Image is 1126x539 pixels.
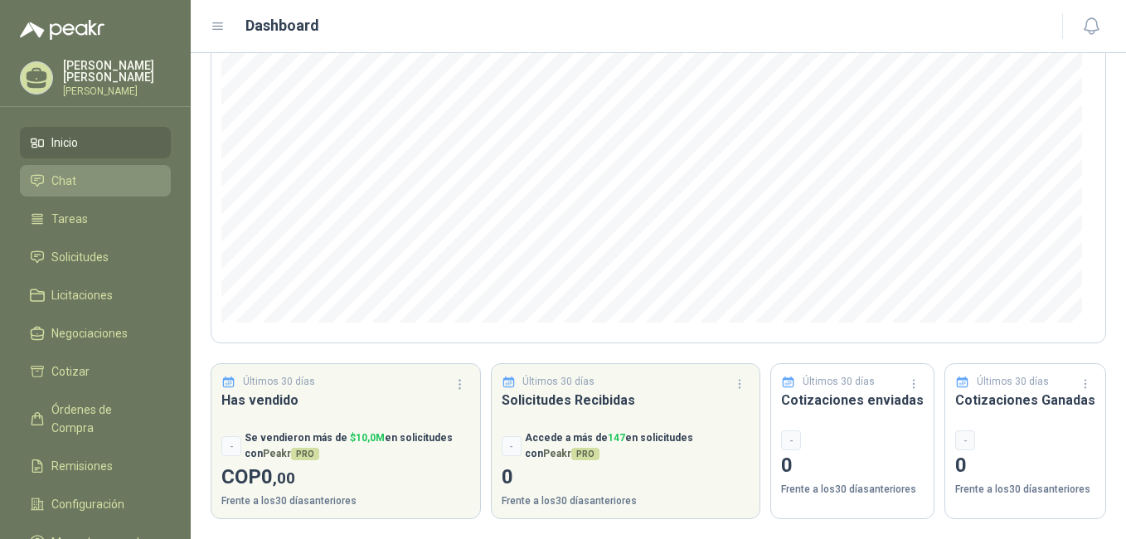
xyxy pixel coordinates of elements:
[51,286,113,304] span: Licitaciones
[245,14,319,37] h1: Dashboard
[543,448,599,459] span: Peakr
[221,462,470,493] p: COP
[977,374,1049,390] p: Últimos 30 días
[20,318,171,349] a: Negociaciones
[51,324,128,342] span: Negociaciones
[20,241,171,273] a: Solicitudes
[291,448,319,460] span: PRO
[51,401,155,437] span: Órdenes de Compra
[51,134,78,152] span: Inicio
[20,356,171,387] a: Cotizar
[525,430,750,462] p: Accede a más de en solicitudes con
[955,450,1095,482] p: 0
[51,248,109,266] span: Solicitudes
[51,172,76,190] span: Chat
[502,390,750,410] h3: Solicitudes Recibidas
[51,457,113,475] span: Remisiones
[20,20,104,40] img: Logo peakr
[273,469,295,488] span: ,00
[502,493,750,509] p: Frente a los 30 días anteriores
[263,448,319,459] span: Peakr
[221,436,241,456] div: -
[245,430,470,462] p: Se vendieron más de en solicitudes con
[522,374,595,390] p: Últimos 30 días
[608,432,625,444] span: 147
[20,450,171,482] a: Remisiones
[781,482,924,498] p: Frente a los 30 días anteriores
[781,430,801,450] div: -
[20,127,171,158] a: Inicio
[51,495,124,513] span: Configuración
[63,60,171,83] p: [PERSON_NAME] [PERSON_NAME]
[221,390,470,410] h3: Has vendido
[350,432,385,444] span: $ 10,0M
[20,203,171,235] a: Tareas
[51,362,90,381] span: Cotizar
[51,210,88,228] span: Tareas
[20,279,171,311] a: Licitaciones
[781,450,924,482] p: 0
[502,436,522,456] div: -
[571,448,599,460] span: PRO
[955,390,1095,410] h3: Cotizaciones Ganadas
[781,390,924,410] h3: Cotizaciones enviadas
[221,493,470,509] p: Frente a los 30 días anteriores
[63,86,171,96] p: [PERSON_NAME]
[955,482,1095,498] p: Frente a los 30 días anteriores
[261,465,295,488] span: 0
[243,374,315,390] p: Últimos 30 días
[20,488,171,520] a: Configuración
[803,374,875,390] p: Últimos 30 días
[20,165,171,197] a: Chat
[502,462,750,493] p: 0
[20,394,171,444] a: Órdenes de Compra
[955,430,975,450] div: -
